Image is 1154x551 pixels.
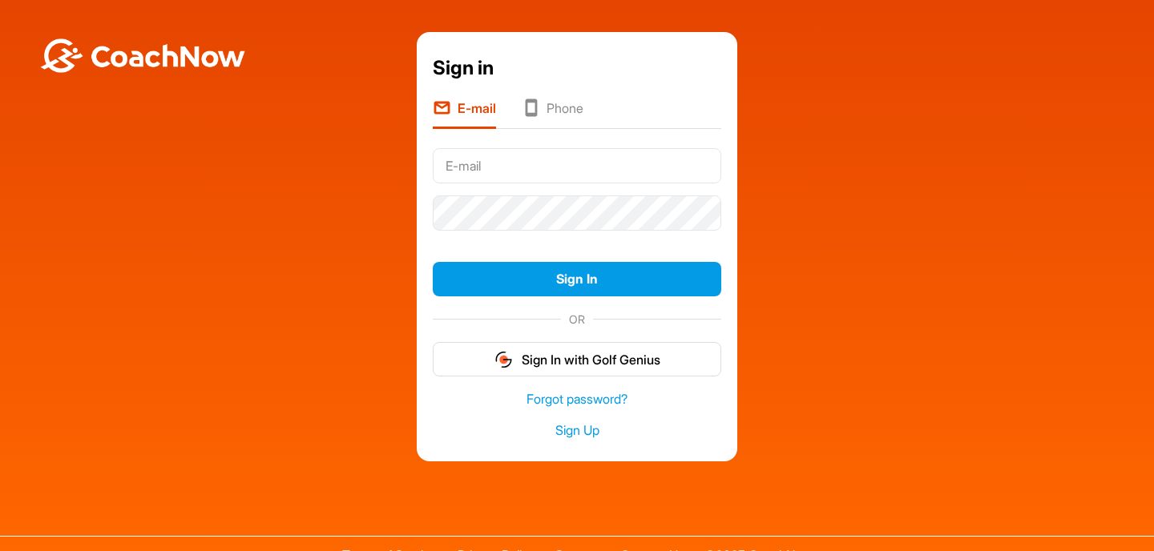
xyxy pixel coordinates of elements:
[494,350,514,369] img: gg_logo
[433,262,721,296] button: Sign In
[433,148,721,183] input: E-mail
[433,421,721,440] a: Sign Up
[433,390,721,408] a: Forgot password?
[38,38,247,73] img: BwLJSsUCoWCh5upNqxVrqldRgqLPVwmV24tXu5FoVAoFEpwwqQ3VIfuoInZCoVCoTD4vwADAC3ZFMkVEQFDAAAAAElFTkSuQmCC
[433,99,496,129] li: E-mail
[433,342,721,376] button: Sign In with Golf Genius
[433,54,721,82] div: Sign in
[522,99,583,129] li: Phone
[561,311,593,328] span: OR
